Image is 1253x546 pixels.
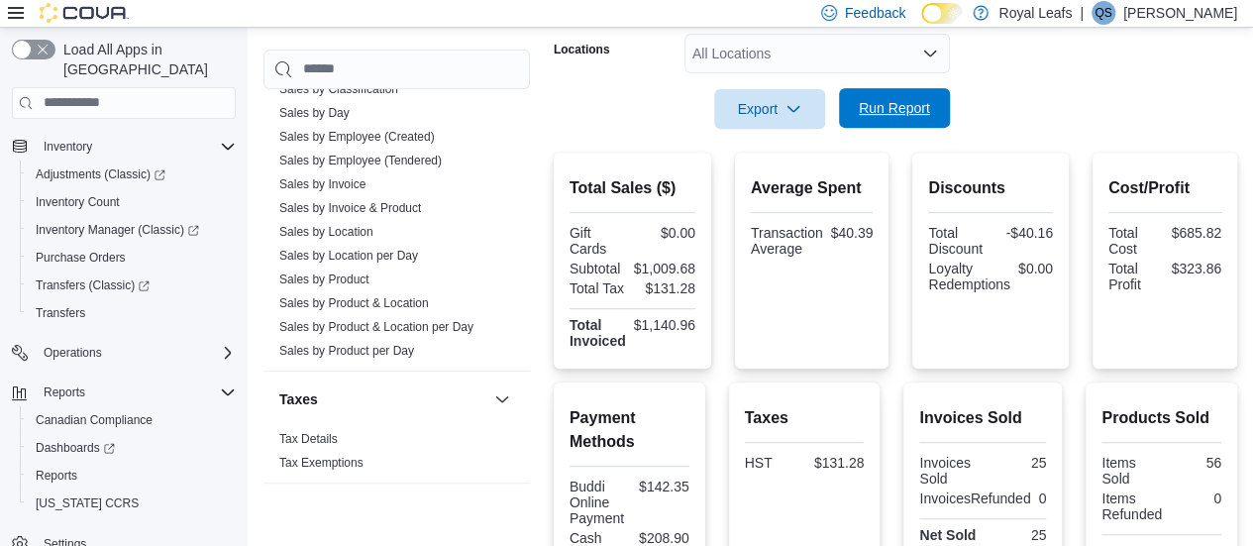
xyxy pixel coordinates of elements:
[36,381,93,404] button: Reports
[28,301,236,325] span: Transfers
[751,225,823,257] div: Transaction Average
[279,249,418,263] a: Sales by Location per Day
[36,468,77,484] span: Reports
[279,272,369,287] span: Sales by Product
[279,177,365,191] a: Sales by Invoice
[279,296,429,310] a: Sales by Product & Location
[1038,491,1046,506] div: 0
[919,491,1030,506] div: InvoicesRefunded
[20,406,244,434] button: Canadian Compliance
[570,406,689,454] h2: Payment Methods
[751,176,873,200] h2: Average Spent
[1080,1,1084,25] p: |
[28,408,160,432] a: Canadian Compliance
[859,98,930,118] span: Run Report
[28,190,128,214] a: Inventory Count
[28,246,134,270] a: Purchase Orders
[36,305,85,321] span: Transfers
[36,341,236,365] span: Operations
[1092,1,1115,25] div: Qadeer Shah
[633,479,688,494] div: $142.35
[921,3,963,24] input: Dark Mode
[36,222,199,238] span: Inventory Manager (Classic)
[987,527,1046,543] div: 25
[20,216,244,244] a: Inventory Manager (Classic)
[279,81,398,97] span: Sales by Classification
[279,431,338,447] span: Tax Details
[1108,225,1161,257] div: Total Cost
[279,432,338,446] a: Tax Details
[1169,261,1221,276] div: $323.86
[28,464,236,488] span: Reports
[839,88,950,128] button: Run Report
[570,176,695,200] h2: Total Sales ($)
[28,464,85,488] a: Reports
[44,345,102,361] span: Operations
[279,389,318,409] h3: Taxes
[28,436,123,460] a: Dashboards
[279,343,414,359] span: Sales by Product per Day
[279,176,365,192] span: Sales by Invoice
[279,224,373,240] span: Sales by Location
[1095,1,1111,25] span: QS
[279,225,373,239] a: Sales by Location
[570,530,625,546] div: Cash
[28,436,236,460] span: Dashboards
[921,24,922,25] span: Dark Mode
[36,277,150,293] span: Transfers (Classic)
[279,201,421,215] a: Sales by Invoice & Product
[570,261,626,276] div: Subtotal
[20,490,244,517] button: [US_STATE] CCRS
[279,456,364,470] a: Tax Exemptions
[28,273,157,297] a: Transfers (Classic)
[636,225,695,241] div: $0.00
[28,273,236,297] span: Transfers (Classic)
[919,527,976,543] strong: Net Sold
[928,225,987,257] div: Total Discount
[1018,261,1053,276] div: $0.00
[28,246,236,270] span: Purchase Orders
[1123,1,1237,25] p: [PERSON_NAME]
[279,105,350,121] span: Sales by Day
[570,479,625,526] div: Buddi Online Payment
[745,406,865,430] h2: Taxes
[831,225,874,241] div: $40.39
[36,495,139,511] span: [US_STATE] CCRS
[634,317,695,333] div: $1,140.96
[554,42,610,57] label: Locations
[40,3,129,23] img: Cova
[279,129,435,145] span: Sales by Employee (Created)
[279,344,414,358] a: Sales by Product per Day
[28,218,236,242] span: Inventory Manager (Classic)
[279,154,442,167] a: Sales by Employee (Tendered)
[28,491,147,515] a: [US_STATE] CCRS
[36,341,110,365] button: Operations
[279,319,473,335] span: Sales by Product & Location per Day
[279,130,435,144] a: Sales by Employee (Created)
[279,273,369,286] a: Sales by Product
[36,440,115,456] span: Dashboards
[998,1,1072,25] p: Royal Leafs
[55,40,236,79] span: Load All Apps in [GEOGRAPHIC_DATA]
[263,30,530,371] div: Sales
[36,135,100,159] button: Inventory
[1169,225,1221,241] div: $685.82
[1170,491,1221,506] div: 0
[20,188,244,216] button: Inventory Count
[1101,406,1221,430] h2: Products Sold
[994,225,1053,241] div: -$40.16
[570,317,626,349] strong: Total Invoiced
[919,455,979,487] div: Invoices Sold
[279,248,418,264] span: Sales by Location per Day
[279,389,486,409] button: Taxes
[20,462,244,490] button: Reports
[44,384,85,400] span: Reports
[919,406,1046,430] h2: Invoices Sold
[28,491,236,515] span: Washington CCRS
[28,163,173,186] a: Adjustments (Classic)
[20,244,244,272] button: Purchase Orders
[490,387,514,411] button: Taxes
[4,379,244,406] button: Reports
[20,161,244,188] a: Adjustments (Classic)
[1108,176,1221,200] h2: Cost/Profit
